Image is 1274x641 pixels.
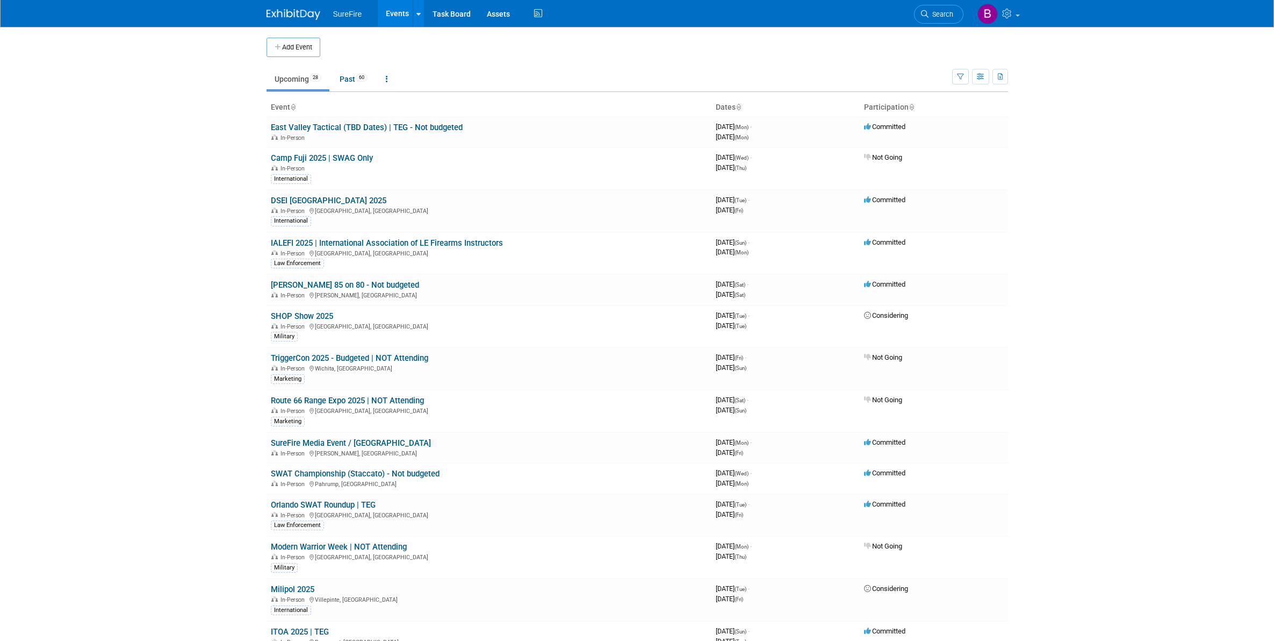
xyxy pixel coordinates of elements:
span: [DATE] [716,353,746,361]
img: In-Person Event [271,554,278,559]
span: In-Person [280,134,308,141]
span: - [750,542,752,550]
div: Law Enforcement [271,521,324,530]
span: - [748,585,750,593]
span: - [748,196,750,204]
span: (Sun) [735,629,746,635]
span: (Fri) [735,208,743,213]
a: ITOA 2025 | TEG [271,627,329,637]
span: [DATE] [716,469,752,477]
div: [GEOGRAPHIC_DATA], [GEOGRAPHIC_DATA] [271,406,707,415]
th: Event [267,98,711,117]
span: Committed [864,196,905,204]
span: [DATE] [716,479,748,487]
span: [DATE] [716,290,745,298]
a: SHOP Show 2025 [271,311,333,321]
span: [DATE] [716,595,743,603]
span: (Sun) [735,365,746,371]
a: Sort by Event Name [290,103,296,111]
span: [DATE] [716,133,748,141]
span: Committed [864,238,905,246]
div: Pahrump, [GEOGRAPHIC_DATA] [271,479,707,488]
span: - [750,438,752,446]
span: - [748,238,750,246]
span: In-Person [280,323,308,330]
div: Wichita, [GEOGRAPHIC_DATA] [271,364,707,372]
div: Military [271,563,298,573]
a: SWAT Championship (Staccato) - Not budgeted [271,469,440,479]
a: Camp Fuji 2025 | SWAG Only [271,153,373,163]
a: Upcoming28 [267,69,329,89]
span: [DATE] [716,585,750,593]
span: 60 [356,74,368,82]
span: Committed [864,500,905,508]
span: In-Person [280,450,308,457]
span: (Sun) [735,408,746,414]
div: [GEOGRAPHIC_DATA], [GEOGRAPHIC_DATA] [271,322,707,330]
div: [GEOGRAPHIC_DATA], [GEOGRAPHIC_DATA] [271,510,707,519]
span: (Fri) [735,512,743,518]
img: In-Person Event [271,512,278,517]
span: [DATE] [716,448,743,457]
a: [PERSON_NAME] 85 on 80 - Not budgeted [271,280,419,290]
span: [DATE] [716,196,750,204]
span: Considering [864,585,908,593]
span: (Sat) [735,282,745,288]
span: - [748,500,750,508]
img: In-Person Event [271,292,278,297]
span: - [745,353,746,361]
a: TriggerCon 2025 - Budgeted | NOT Attending [271,353,428,363]
span: In-Person [280,481,308,488]
span: [DATE] [716,206,743,214]
span: (Mon) [735,544,748,550]
span: In-Person [280,165,308,172]
span: (Mon) [735,134,748,140]
span: SureFire [333,10,362,18]
span: [DATE] [716,396,748,404]
div: [GEOGRAPHIC_DATA], [GEOGRAPHIC_DATA] [271,206,707,215]
a: Search [914,5,963,24]
span: (Tue) [735,323,746,329]
span: (Sat) [735,292,745,298]
span: [DATE] [716,238,750,246]
span: In-Person [280,292,308,299]
span: [DATE] [716,153,752,161]
span: [DATE] [716,500,750,508]
div: [GEOGRAPHIC_DATA], [GEOGRAPHIC_DATA] [271,248,707,257]
a: Modern Warrior Week | NOT Attending [271,542,407,552]
span: [DATE] [716,322,746,330]
span: - [747,280,748,288]
span: (Fri) [735,355,743,361]
span: - [748,627,750,635]
span: (Thu) [735,554,746,560]
img: ExhibitDay [267,9,320,20]
span: (Sat) [735,397,745,403]
span: (Mon) [735,250,748,255]
img: In-Person Event [271,208,278,213]
img: In-Person Event [271,408,278,413]
span: [DATE] [716,627,750,635]
span: Committed [864,280,905,288]
span: Not Going [864,153,902,161]
button: Add Event [267,38,320,57]
span: - [750,469,752,477]
span: Search [928,10,953,18]
span: Not Going [864,542,902,550]
span: (Mon) [735,124,748,130]
span: In-Person [280,208,308,215]
a: Past60 [332,69,376,89]
a: Sort by Start Date [736,103,741,111]
div: Marketing [271,417,305,426]
span: (Fri) [735,596,743,602]
div: International [271,606,311,615]
div: Military [271,332,298,341]
a: East Valley Tactical (TBD Dates) | TEG - Not budgeted [271,123,463,132]
th: Dates [711,98,860,117]
a: DSEI [GEOGRAPHIC_DATA] 2025 [271,196,386,205]
span: [DATE] [716,552,746,560]
span: [DATE] [716,510,743,518]
span: (Mon) [735,481,748,487]
a: IALEFI 2025 | International Association of LE Firearms Instructors [271,238,503,248]
span: (Tue) [735,313,746,319]
div: [PERSON_NAME], [GEOGRAPHIC_DATA] [271,448,707,457]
